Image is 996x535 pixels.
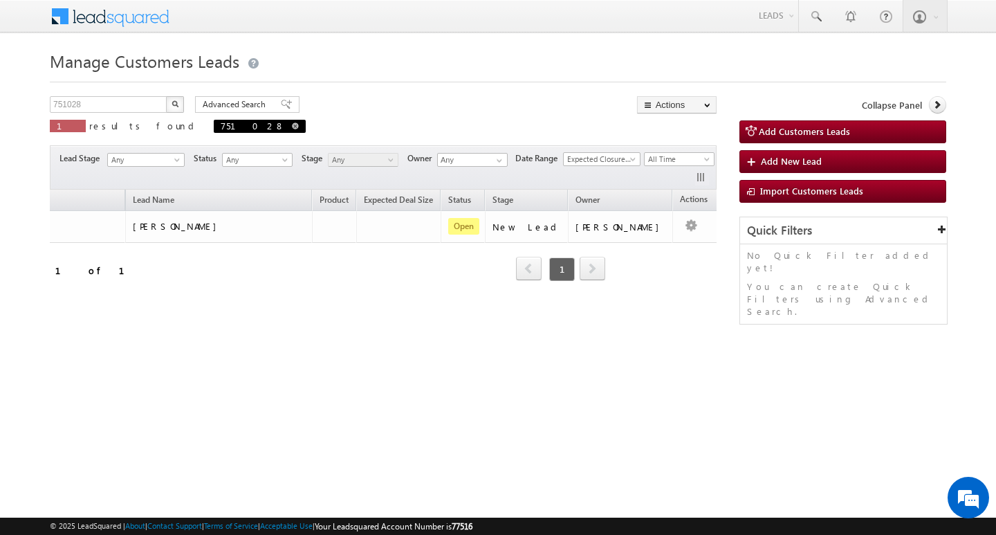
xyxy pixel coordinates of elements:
a: Stage [486,192,520,210]
div: New Lead [492,221,562,233]
div: Minimize live chat window [227,7,260,40]
a: prev [516,258,542,280]
span: Your Leadsquared Account Number is [315,521,472,532]
input: Type to Search [437,153,508,167]
span: Any [223,154,288,166]
textarea: Type your message and hit 'Enter' [18,128,252,415]
span: Advanced Search [203,98,270,111]
span: 751028 [221,120,285,132]
span: Add New Lead [761,155,822,167]
span: Owner [407,152,437,165]
a: Acceptable Use [260,521,313,530]
span: next [580,257,605,280]
p: You can create Quick Filters using Advanced Search. [747,280,940,318]
span: [PERSON_NAME] [133,220,223,232]
span: © 2025 LeadSquared | | | | | [50,520,472,533]
span: Lead Name [126,192,181,210]
span: Open [448,218,479,235]
button: Actions [637,96,717,114]
a: Any [222,153,293,167]
a: All Time [644,152,714,166]
span: Actions [673,192,714,210]
span: Collapse Panel [862,99,922,111]
span: 1 [57,120,79,132]
div: [PERSON_NAME] [575,221,666,233]
a: Show All Items [489,154,506,167]
a: About [125,521,145,530]
span: Date Range [515,152,563,165]
img: Search [172,100,178,107]
span: Import Customers Leads [760,185,863,197]
span: All Time [645,153,710,165]
a: Expected Deal Size [357,192,440,210]
span: Expected Closure Date [564,153,636,165]
span: Manage Customers Leads [50,50,239,72]
a: Contact Support [147,521,202,530]
div: 1 - 1 of 1 [8,262,141,278]
span: results found [89,120,199,132]
div: Quick Filters [740,217,947,244]
span: Status [194,152,222,165]
span: Any [329,154,394,166]
span: Stage [302,152,328,165]
span: Add Customers Leads [759,125,850,137]
a: Status [441,192,478,210]
span: Product [320,194,349,205]
a: next [580,258,605,280]
em: Start Chat [188,426,251,445]
span: Lead Stage [59,152,105,165]
span: Owner [575,194,600,205]
span: 77516 [452,521,472,532]
span: prev [516,257,542,280]
span: Any [108,154,180,166]
img: d_60004797649_company_0_60004797649 [24,73,58,91]
p: No Quick Filter added yet! [747,249,940,274]
span: Stage [492,194,513,205]
span: Expected Deal Size [364,194,433,205]
div: Chat with us now [72,73,232,91]
a: Any [107,153,185,167]
a: Expected Closure Date [563,152,640,166]
span: 1 [549,257,575,281]
a: Terms of Service [204,521,258,530]
a: Any [328,153,398,167]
